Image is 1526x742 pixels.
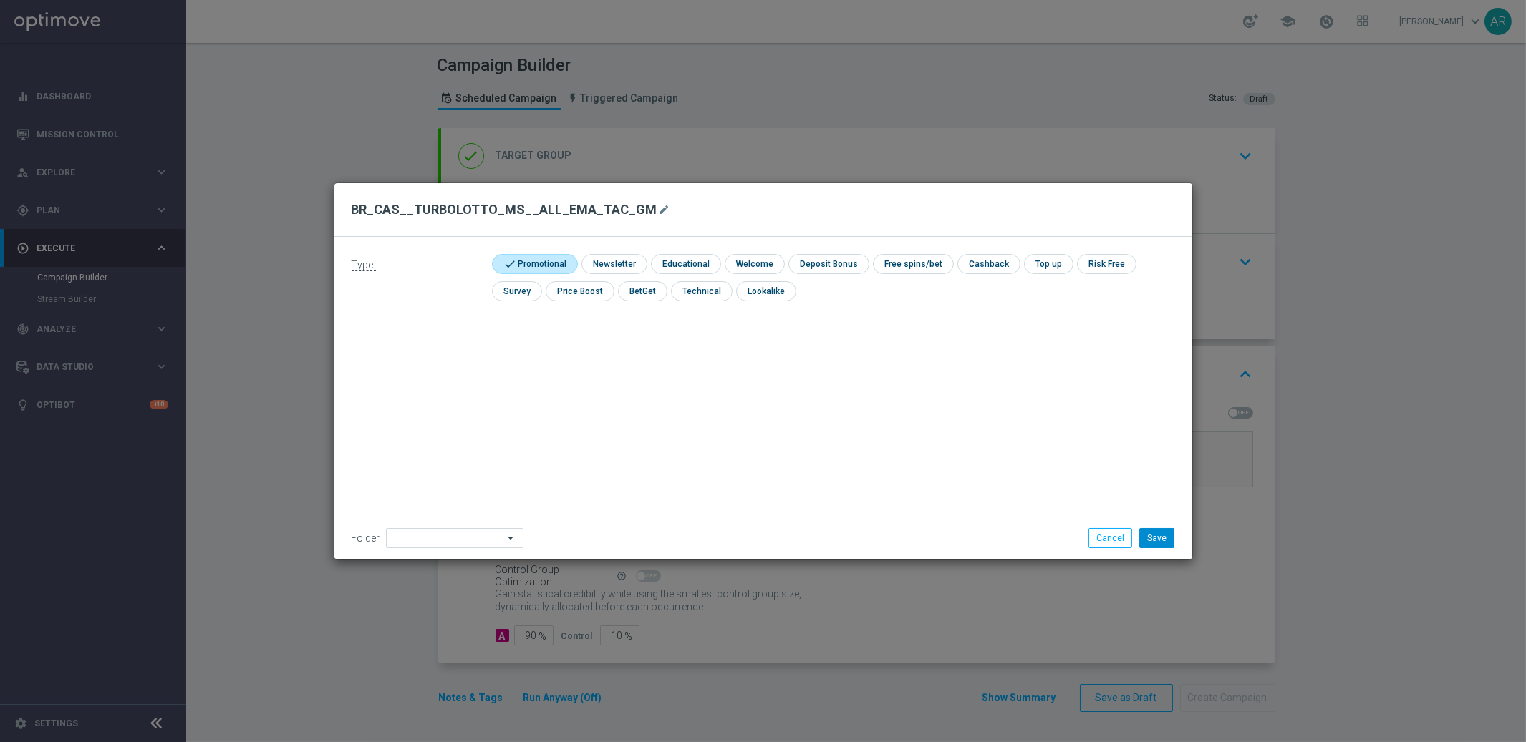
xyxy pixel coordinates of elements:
button: Cancel [1088,528,1132,548]
h2: BR_CAS__TURBOLOTTO_MS__ALL_EMA_TAC_GM [352,201,657,218]
button: Save [1139,528,1174,548]
button: mode_edit [657,201,675,218]
label: Folder [352,532,380,545]
span: Type: [352,259,376,271]
i: arrow_drop_down [505,529,519,547]
i: mode_edit [659,204,670,215]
